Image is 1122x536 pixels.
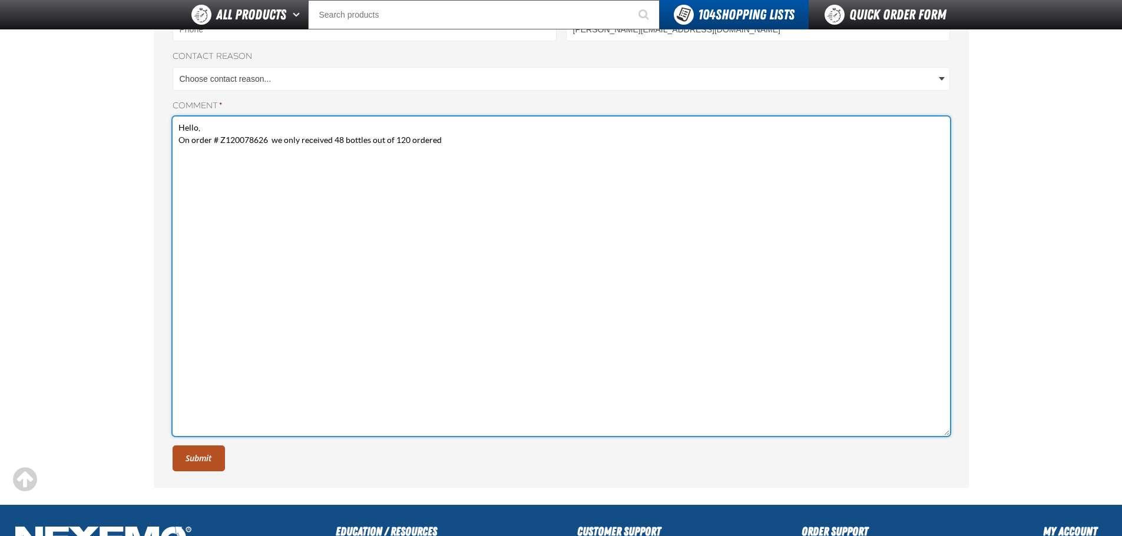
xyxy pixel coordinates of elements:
[173,101,950,112] label: Comment
[180,73,936,85] span: Choose contact reason...
[698,6,795,23] span: Shopping Lists
[698,6,716,23] strong: 104
[12,467,38,492] div: Scroll to the top
[173,445,225,471] button: Submit
[216,4,286,25] span: All Products
[173,51,950,62] label: Contact reason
